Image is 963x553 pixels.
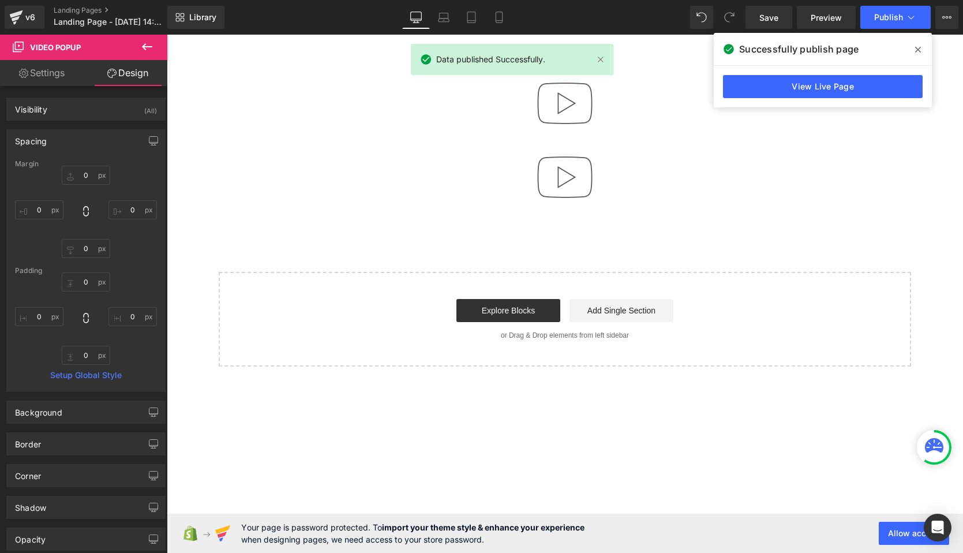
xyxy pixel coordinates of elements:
span: Preview [811,12,842,24]
a: Add Single Section [403,264,507,287]
a: Landing Pages [54,6,186,15]
div: (All) [144,98,157,117]
a: Setup Global Style [15,371,157,380]
button: Redo [718,6,741,29]
span: Library [189,12,216,23]
div: Margin [15,160,157,168]
div: Border [15,433,41,449]
a: v6 [5,6,44,29]
div: Padding [15,267,157,275]
a: Desktop [402,6,430,29]
img: Video [361,32,435,106]
input: 0 [108,200,157,219]
span: Successfully publish page [739,42,859,56]
span: Your page is password protected. To when designing pages, we need access to your store password. [241,521,584,545]
a: Tablet [458,6,485,29]
span: Data published Successfully. [436,53,545,66]
span: Publish [874,13,903,22]
a: Design [86,60,170,86]
input: 0 [62,272,110,292]
span: Landing Page - [DATE] 14:25:04 [54,17,164,27]
div: Corner [15,465,41,481]
a: New Library [167,6,224,29]
div: Opacity [15,528,46,544]
div: Open Intercom Messenger [924,514,951,541]
input: 0 [62,239,110,258]
button: More [935,6,958,29]
strong: import your theme style & enhance your experience [382,522,584,532]
div: Visibility [15,98,47,114]
input: 0 [108,307,157,326]
div: Spacing [15,130,47,146]
input: 0 [15,307,63,326]
a: Explore Blocks [290,264,394,287]
div: Background [15,401,62,417]
a: View Live Page [723,75,923,98]
img: Video [361,106,435,180]
button: Undo [690,6,713,29]
p: or Drag & Drop elements from left sidebar [70,297,726,305]
div: v6 [23,10,38,25]
span: Video Popup [30,43,81,52]
input: 0 [15,200,63,219]
div: Shadow [15,496,46,513]
button: Publish [860,6,931,29]
a: Mobile [485,6,513,29]
a: Laptop [430,6,458,29]
input: 0 [62,346,110,365]
span: Save [759,12,778,24]
input: 0 [62,166,110,185]
a: Preview [797,6,856,29]
button: Allow access [879,522,949,545]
